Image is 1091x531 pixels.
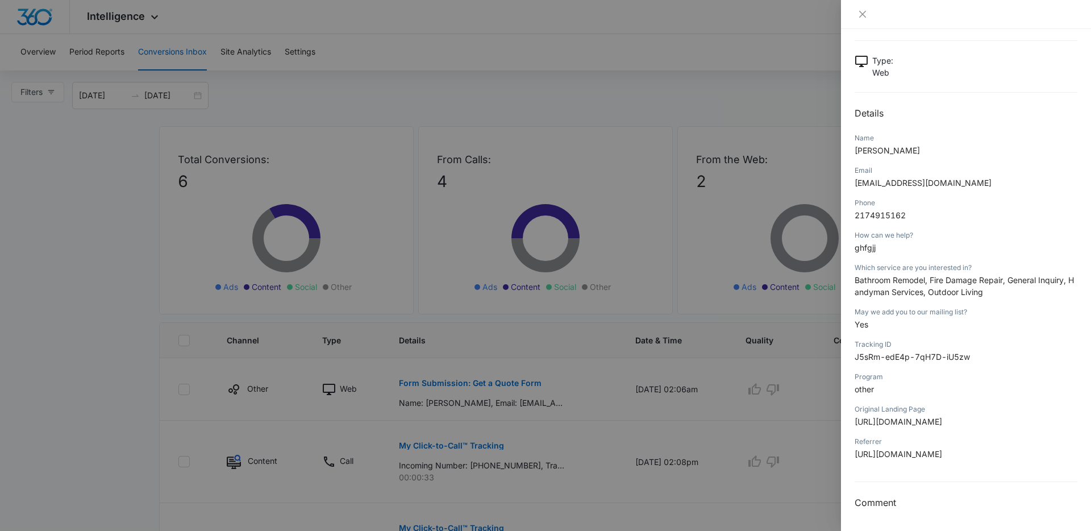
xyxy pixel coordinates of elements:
div: Referrer [855,437,1077,447]
div: Name [855,133,1077,143]
p: Type : [872,55,893,67]
span: other [855,384,874,394]
span: Yes [855,320,868,329]
div: May we add you to our mailing list? [855,307,1077,317]
span: [PERSON_NAME] [855,146,920,155]
h2: Details [855,106,1077,120]
div: Tracking ID [855,339,1077,350]
div: Email [855,165,1077,176]
span: ghfgjj [855,243,876,252]
div: Program [855,372,1077,382]
div: Which service are you interested in? [855,263,1077,273]
span: [URL][DOMAIN_NAME] [855,449,942,459]
button: Close [855,9,871,19]
span: Bathroom Remodel, Fire Damage Repair, General Inquiry, Handyman Services, Outdoor Living [855,275,1074,297]
div: Original Landing Page [855,404,1077,414]
span: 2174915162 [855,210,906,220]
span: close [858,10,867,19]
div: Phone [855,198,1077,208]
div: How can we help? [855,230,1077,240]
p: Web [872,67,893,78]
span: [URL][DOMAIN_NAME] [855,417,942,426]
span: J5sRm-edE4p-7qH7D-iU5zw [855,352,970,362]
h3: Comment [855,496,1077,509]
span: [EMAIL_ADDRESS][DOMAIN_NAME] [855,178,992,188]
